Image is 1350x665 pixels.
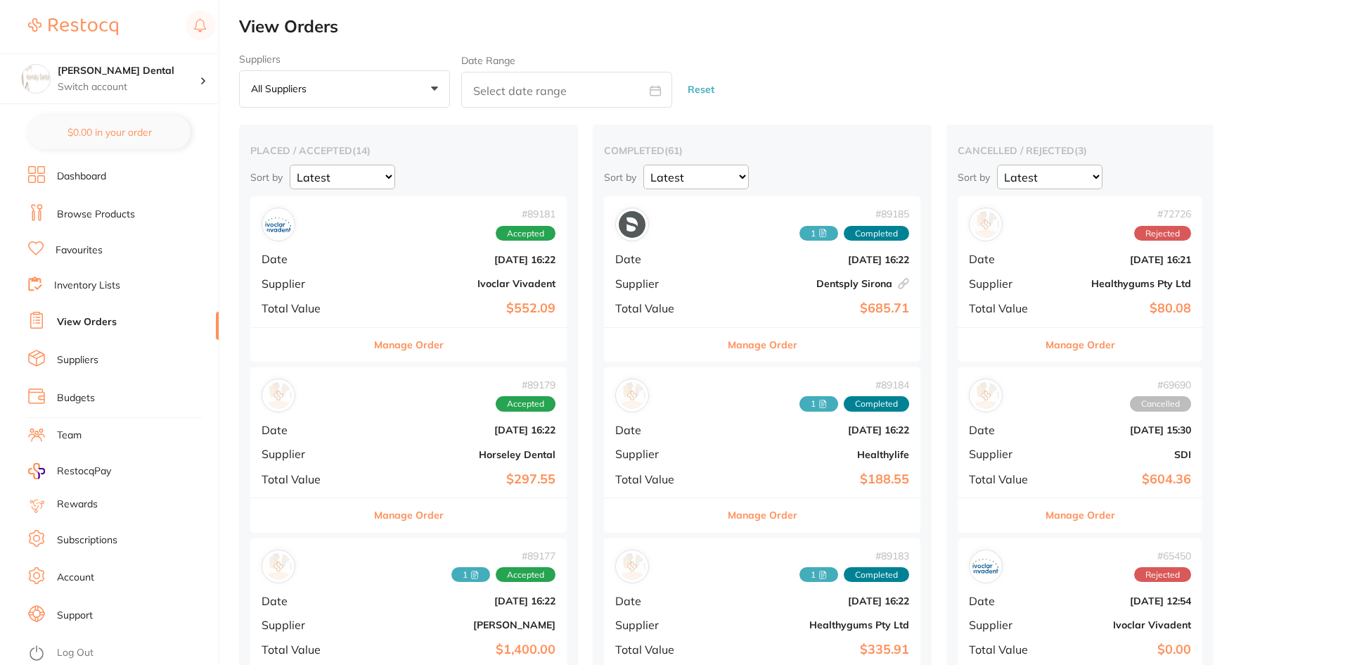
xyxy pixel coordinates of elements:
[57,315,117,329] a: View Orders
[239,17,1350,37] h2: View Orders
[496,379,555,391] span: # 89179
[28,463,111,479] a: RestocqPay
[57,391,95,405] a: Budgets
[28,11,118,43] a: Restocq Logo
[721,472,909,487] b: $188.55
[799,396,838,412] span: Received
[57,646,94,660] a: Log Out
[58,80,200,94] p: Switch account
[57,571,94,585] a: Account
[251,82,312,95] p: All suppliers
[367,472,555,487] b: $297.55
[56,243,103,258] a: Favourites
[1046,328,1115,362] button: Manage Order
[1050,301,1191,316] b: $80.08
[721,301,909,316] b: $685.71
[1050,254,1191,265] b: [DATE] 16:21
[57,464,111,479] span: RestocqPay
[969,424,1039,436] span: Date
[619,382,645,409] img: Healthylife
[604,144,920,157] h2: completed ( 61 )
[1134,550,1191,562] span: # 65450
[683,71,719,108] button: Reset
[57,498,98,512] a: Rewards
[1130,379,1191,391] span: # 69690
[721,595,909,607] b: [DATE] 16:22
[1046,498,1115,532] button: Manage Order
[367,449,555,460] b: Horseley Dental
[367,595,555,607] b: [DATE] 16:22
[262,277,356,290] span: Supplier
[57,170,106,184] a: Dashboard
[262,595,356,607] span: Date
[799,567,838,583] span: Received
[615,595,709,607] span: Date
[1050,424,1191,436] b: [DATE] 15:30
[615,643,709,656] span: Total Value
[615,619,709,631] span: Supplier
[28,115,191,149] button: $0.00 in your order
[262,643,356,656] span: Total Value
[1134,567,1191,583] span: Rejected
[239,70,450,108] button: All suppliers
[57,208,135,222] a: Browse Products
[799,379,909,391] span: # 89184
[496,396,555,412] span: Accepted
[615,448,709,460] span: Supplier
[54,279,120,293] a: Inventory Lists
[619,553,645,580] img: Healthygums Pty Ltd
[265,382,292,409] img: Horseley Dental
[250,171,283,184] p: Sort by
[461,55,515,66] label: Date Range
[28,463,45,479] img: RestocqPay
[461,72,672,108] input: Select date range
[250,144,567,157] h2: placed / accepted ( 14 )
[721,278,909,289] b: Dentsply Sirona
[374,328,444,362] button: Manage Order
[728,498,797,532] button: Manage Order
[615,277,709,290] span: Supplier
[958,144,1202,157] h2: cancelled / rejected ( 3 )
[799,550,909,562] span: # 89183
[844,567,909,583] span: Completed
[1050,595,1191,607] b: [DATE] 12:54
[28,18,118,35] img: Restocq Logo
[721,449,909,460] b: Healthylife
[496,226,555,241] span: Accepted
[958,171,990,184] p: Sort by
[972,553,999,580] img: Ivoclar Vivadent
[615,302,709,315] span: Total Value
[969,473,1039,486] span: Total Value
[250,196,567,362] div: Ivoclar Vivadent#89181AcceptedDate[DATE] 16:22SupplierIvoclar VivadentTotal Value$552.09Manage Order
[721,642,909,657] b: $335.91
[721,254,909,265] b: [DATE] 16:22
[615,473,709,486] span: Total Value
[57,429,82,443] a: Team
[57,533,117,547] a: Subscriptions
[262,424,356,436] span: Date
[1134,226,1191,241] span: Rejected
[969,448,1039,460] span: Supplier
[1050,449,1191,460] b: SDI
[728,328,797,362] button: Manage Order
[250,367,567,533] div: Horseley Dental#89179AcceptedDate[DATE] 16:22SupplierHorseley DentalTotal Value$297.55Manage Order
[451,567,490,583] span: Received
[262,448,356,460] span: Supplier
[844,226,909,241] span: Completed
[374,498,444,532] button: Manage Order
[239,53,450,65] label: Suppliers
[972,382,999,409] img: SDI
[367,619,555,631] b: [PERSON_NAME]
[615,424,709,436] span: Date
[844,396,909,412] span: Completed
[969,643,1039,656] span: Total Value
[367,424,555,436] b: [DATE] 16:22
[57,353,98,367] a: Suppliers
[496,208,555,220] span: # 89181
[262,619,356,631] span: Supplier
[972,211,999,238] img: Healthygums Pty Ltd
[799,226,838,241] span: Received
[1050,472,1191,487] b: $604.36
[367,642,555,657] b: $1,400.00
[367,254,555,265] b: [DATE] 16:22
